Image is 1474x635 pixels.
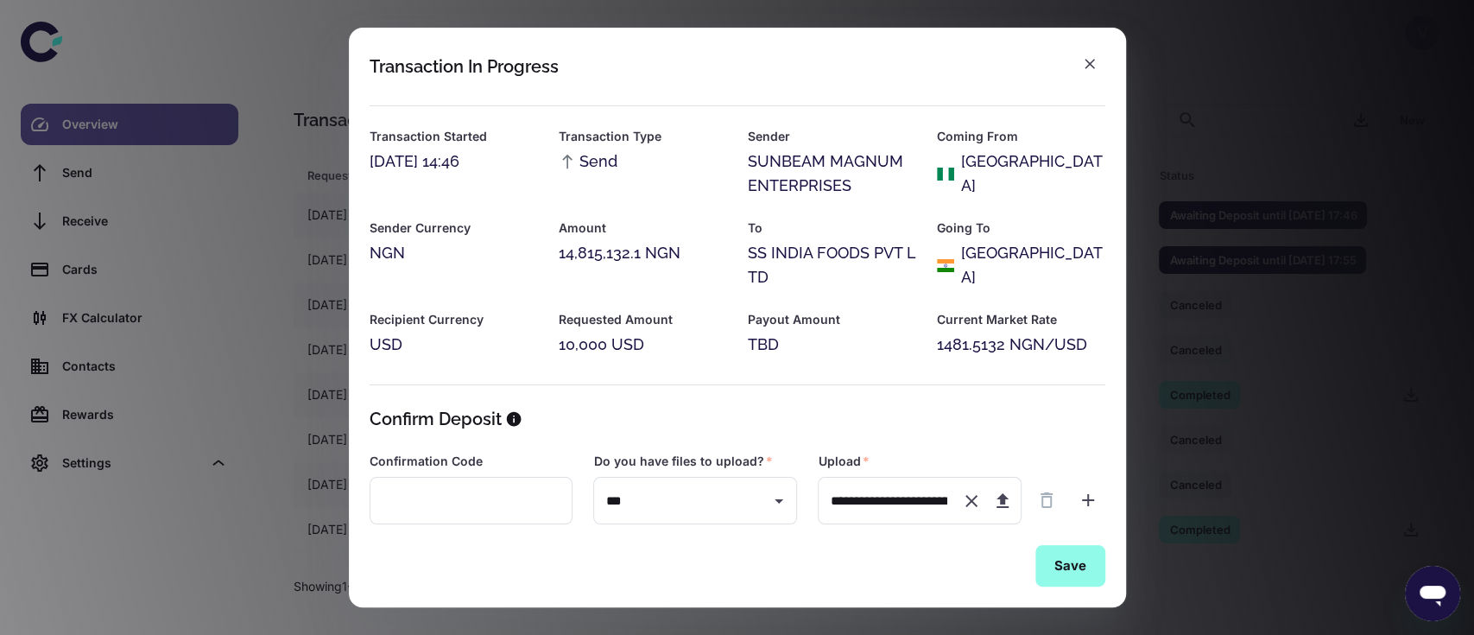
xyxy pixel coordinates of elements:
h6: Transaction Started [370,127,538,146]
div: USD [370,333,538,357]
div: SUNBEAM MAGNUM ENTERPRISES [748,149,916,198]
h6: Sender Currency [370,219,538,238]
div: NGN [370,241,538,265]
h6: Going To [937,219,1105,238]
div: [GEOGRAPHIC_DATA] [961,149,1105,198]
h6: Recipient Currency [370,310,538,329]
div: [DATE] 14:46 [370,149,538,174]
h6: Requested Amount [559,310,727,329]
div: [GEOGRAPHIC_DATA] [961,241,1105,289]
button: Save [1035,545,1105,587]
h6: Payout Amount [748,310,916,329]
div: 14,815,132.1 NGN [559,241,727,265]
h6: To [748,219,916,238]
span: Send [559,149,617,174]
h6: Amount [559,219,727,238]
h6: Current Market Rate [937,310,1105,329]
div: Transaction In Progress [370,56,559,77]
iframe: Button to launch messaging window [1405,566,1460,621]
h5: Confirm Deposit [370,406,502,432]
div: 10,000 USD [559,333,727,357]
label: Do you have files to upload? [593,453,772,470]
h6: Transaction Type [559,127,727,146]
div: 1481.5132 NGN/USD [937,333,1105,357]
label: Confirmation Code [370,453,483,470]
h6: Coming From [937,127,1105,146]
label: Upload [818,453,869,470]
div: TBD [748,333,916,357]
button: Open [767,489,791,513]
h6: Sender [748,127,916,146]
div: SS INDIA FOODS PVT LTD [748,241,916,289]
